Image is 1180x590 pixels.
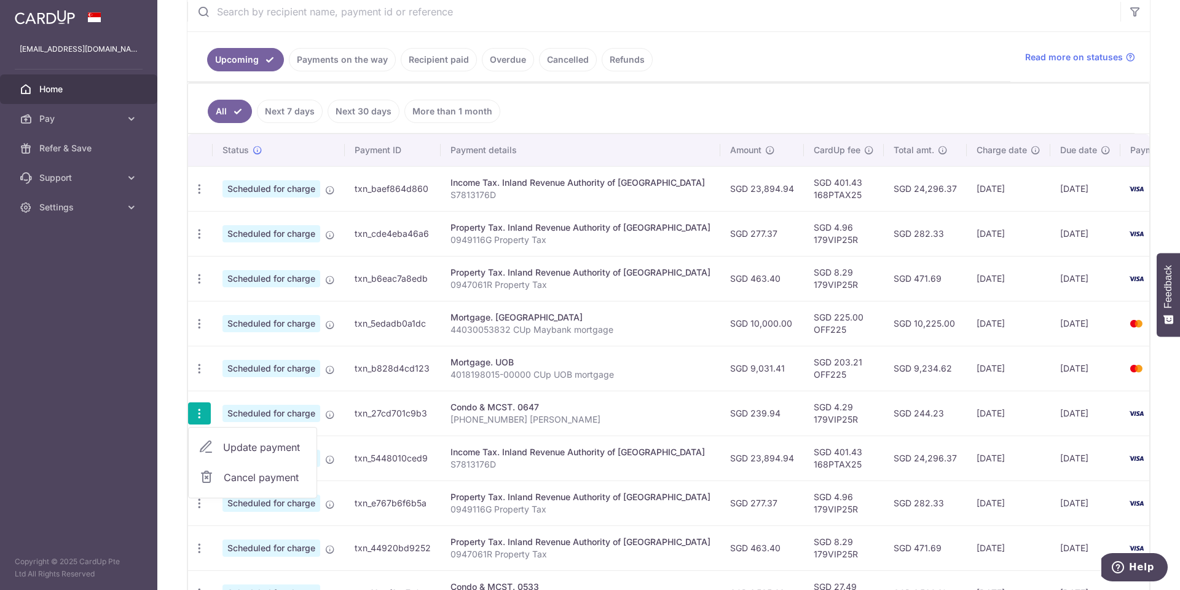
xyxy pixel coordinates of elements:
[1124,496,1149,511] img: Bank Card
[894,144,934,156] span: Total amt.
[450,503,710,516] p: 0949116G Property Tax
[804,436,884,480] td: SGD 401.43 168PTAX25
[345,166,441,211] td: txn_baef864d860
[222,225,320,242] span: Scheduled for charge
[222,540,320,557] span: Scheduled for charge
[1124,271,1149,286] img: Bank Card
[450,234,710,246] p: 0949116G Property Tax
[720,301,804,346] td: SGD 10,000.00
[450,536,710,548] div: Property Tax. Inland Revenue Authority of [GEOGRAPHIC_DATA]
[345,301,441,346] td: txn_5edadb0a1dc
[967,256,1050,301] td: [DATE]
[720,436,804,480] td: SGD 23,894.94
[328,100,399,123] a: Next 30 days
[1124,181,1149,196] img: Bank Card
[208,100,252,123] a: All
[450,279,710,291] p: 0947061R Property Tax
[345,346,441,391] td: txn_b828d4cd123
[884,436,967,480] td: SGD 24,296.37
[1124,406,1149,421] img: Bank Card
[1163,265,1174,308] span: Feedback
[39,83,120,95] span: Home
[804,301,884,346] td: SGD 225.00 OFF225
[1060,144,1097,156] span: Due date
[222,270,320,287] span: Scheduled for charge
[450,177,710,189] div: Income Tax. Inland Revenue Authority of [GEOGRAPHIC_DATA]
[967,480,1050,525] td: [DATE]
[450,491,710,503] div: Property Tax. Inland Revenue Authority of [GEOGRAPHIC_DATA]
[1025,51,1135,63] a: Read more on statuses
[1050,436,1120,480] td: [DATE]
[289,48,396,71] a: Payments on the way
[539,48,597,71] a: Cancelled
[730,144,761,156] span: Amount
[207,48,284,71] a: Upcoming
[450,446,710,458] div: Income Tax. Inland Revenue Authority of [GEOGRAPHIC_DATA]
[804,391,884,436] td: SGD 4.29 179VIP25R
[967,301,1050,346] td: [DATE]
[720,525,804,570] td: SGD 463.40
[39,172,120,184] span: Support
[1124,451,1149,466] img: Bank Card
[884,525,967,570] td: SGD 471.69
[222,360,320,377] span: Scheduled for charge
[450,401,710,413] div: Condo & MCST. 0647
[884,346,967,391] td: SGD 9,234.62
[720,391,804,436] td: SGD 239.94
[967,211,1050,256] td: [DATE]
[450,548,710,560] p: 0947061R Property Tax
[345,256,441,301] td: txn_b6eac7a8edb
[720,480,804,525] td: SGD 277.37
[222,144,249,156] span: Status
[1050,211,1120,256] td: [DATE]
[977,144,1027,156] span: Charge date
[450,266,710,279] div: Property Tax. Inland Revenue Authority of [GEOGRAPHIC_DATA]
[450,221,710,234] div: Property Tax. Inland Revenue Authority of [GEOGRAPHIC_DATA]
[482,48,534,71] a: Overdue
[222,495,320,512] span: Scheduled for charge
[967,346,1050,391] td: [DATE]
[345,134,441,166] th: Payment ID
[39,142,120,154] span: Refer & Save
[967,391,1050,436] td: [DATE]
[39,113,120,125] span: Pay
[814,144,860,156] span: CardUp fee
[1124,361,1149,376] img: Bank Card
[1050,480,1120,525] td: [DATE]
[1101,553,1168,584] iframe: Opens a widget where you can find more information
[1025,51,1123,63] span: Read more on statuses
[1157,253,1180,337] button: Feedback - Show survey
[720,256,804,301] td: SGD 463.40
[884,391,967,436] td: SGD 244.23
[967,525,1050,570] td: [DATE]
[450,458,710,471] p: S7813176D
[450,311,710,324] div: Mortgage. [GEOGRAPHIC_DATA]
[441,134,720,166] th: Payment details
[345,525,441,570] td: txn_44920bd9252
[345,391,441,436] td: txn_27cd701c9b3
[345,480,441,525] td: txn_e767b6f6b5a
[257,100,323,123] a: Next 7 days
[222,405,320,422] span: Scheduled for charge
[39,201,120,213] span: Settings
[884,480,967,525] td: SGD 282.33
[20,43,138,55] p: [EMAIL_ADDRESS][DOMAIN_NAME]
[884,256,967,301] td: SGD 471.69
[404,100,500,123] a: More than 1 month
[450,413,710,426] p: [PHONE_NUMBER] [PERSON_NAME]
[804,525,884,570] td: SGD 8.29 179VIP25R
[804,166,884,211] td: SGD 401.43 168PTAX25
[884,166,967,211] td: SGD 24,296.37
[720,211,804,256] td: SGD 277.37
[720,166,804,211] td: SGD 23,894.94
[804,480,884,525] td: SGD 4.96 179VIP25R
[401,48,477,71] a: Recipient paid
[1124,541,1149,556] img: Bank Card
[1124,316,1149,331] img: Bank Card
[602,48,653,71] a: Refunds
[1050,346,1120,391] td: [DATE]
[720,346,804,391] td: SGD 9,031.41
[450,324,710,336] p: 44030053832 CUp Maybank mortgage
[967,436,1050,480] td: [DATE]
